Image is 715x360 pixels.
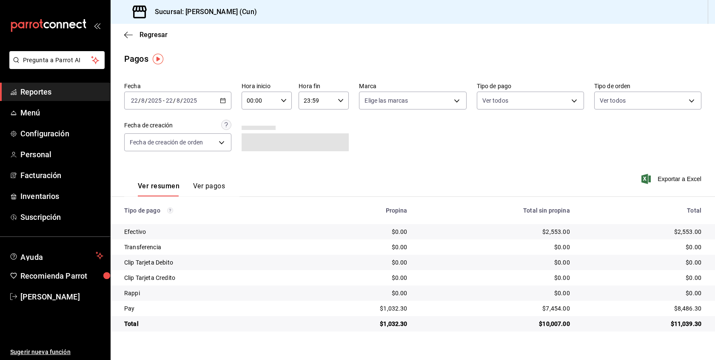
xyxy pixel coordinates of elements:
div: $0.00 [310,243,407,251]
input: ---- [183,97,197,104]
div: $0.00 [310,274,407,282]
div: Transferencia [124,243,296,251]
div: Total [584,207,701,214]
span: - [163,97,165,104]
div: $1,032.30 [310,304,407,313]
span: Menú [20,107,103,118]
button: Exportar a Excel [643,174,701,184]
span: Regresar [140,31,168,39]
span: Ver todos [600,96,626,105]
div: Fecha de creación [124,121,173,130]
button: Ver pagos [193,182,225,196]
span: / [145,97,148,104]
input: ---- [148,97,162,104]
div: $2,553.00 [584,228,701,236]
div: navigation tabs [138,182,225,196]
input: -- [141,97,145,104]
span: Inventarios [20,190,103,202]
div: $0.00 [584,289,701,297]
div: Efectivo [124,228,296,236]
div: Rappi [124,289,296,297]
span: Fecha de creación de orden [130,138,203,147]
div: $0.00 [421,258,570,267]
div: Tipo de pago [124,207,296,214]
div: $10,007.00 [421,320,570,328]
button: Pregunta a Parrot AI [9,51,105,69]
label: Tipo de orden [594,83,701,89]
div: $7,454.00 [421,304,570,313]
h3: Sucursal: [PERSON_NAME] (Cun) [148,7,257,17]
div: Clip Tarjeta Debito [124,258,296,267]
div: $0.00 [584,258,701,267]
input: -- [176,97,180,104]
span: Facturación [20,170,103,181]
div: Clip Tarjeta Credito [124,274,296,282]
button: Regresar [124,31,168,39]
img: Tooltip marker [153,54,163,64]
span: Pregunta a Parrot AI [23,56,91,65]
span: Ayuda [20,251,92,261]
div: Total [124,320,296,328]
div: Propina [310,207,407,214]
div: $0.00 [584,243,701,251]
input: -- [131,97,138,104]
div: $0.00 [310,258,407,267]
span: Recomienda Parrot [20,270,103,282]
span: / [138,97,141,104]
span: / [173,97,176,104]
div: $1,032.30 [310,320,407,328]
span: / [180,97,183,104]
div: Total sin propina [421,207,570,214]
button: open_drawer_menu [94,22,100,29]
span: Personal [20,149,103,160]
div: $0.00 [421,289,570,297]
span: Suscripción [20,211,103,223]
label: Fecha [124,83,231,89]
label: Hora fin [299,83,349,89]
div: $0.00 [584,274,701,282]
div: Pay [124,304,296,313]
a: Pregunta a Parrot AI [6,62,105,71]
div: $0.00 [310,228,407,236]
label: Tipo de pago [477,83,584,89]
div: $0.00 [421,243,570,251]
span: Ver todos [482,96,508,105]
div: $11,039.30 [584,320,701,328]
div: $0.00 [310,289,407,297]
button: Ver resumen [138,182,179,196]
label: Hora inicio [242,83,292,89]
span: Configuración [20,128,103,139]
div: $0.00 [421,274,570,282]
span: Elige las marcas [365,96,408,105]
input: -- [165,97,173,104]
span: Reportes [20,86,103,98]
span: [PERSON_NAME] [20,291,103,302]
div: Pagos [124,52,148,65]
label: Marca [359,83,466,89]
svg: Los pagos realizados con Pay y otras terminales son montos brutos. [167,207,173,213]
div: $2,553.00 [421,228,570,236]
div: $8,486.30 [584,304,701,313]
span: Sugerir nueva función [10,348,103,357]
